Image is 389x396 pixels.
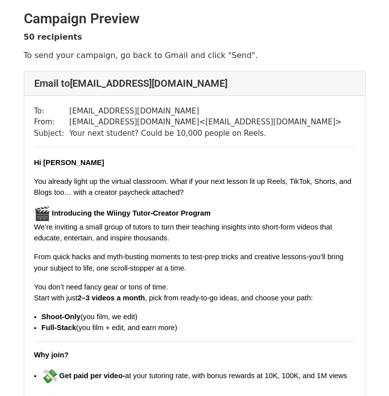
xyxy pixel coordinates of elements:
span: We’re inviting a small group of tutors to turn their teaching insights into short-form videos tha... [34,223,333,242]
span: 2–3 videos a month [77,294,145,302]
td: [EMAIL_ADDRESS][DOMAIN_NAME] < [EMAIL_ADDRESS][DOMAIN_NAME] > [69,116,342,128]
span: (you film, we edit) [80,313,137,321]
span: Full-Stack [42,324,76,332]
td: From: [34,116,69,128]
span: Start with just [34,294,78,302]
span: , pick from ready-to-go ideas, and choose your path: [145,294,313,302]
span: From quick hacks and myth-busting moments to test-prep tricks and creative lessons-you’ll bring y... [34,253,344,272]
h4: Email to [EMAIL_ADDRESS][DOMAIN_NAME] [34,77,355,89]
span: You don’t need fancy gear or tons of time. [34,283,168,291]
img: 💸 [42,368,57,384]
td: To: [34,106,69,117]
span: Why join? [34,351,69,359]
img: 🎬 [34,206,50,222]
span: Get paid per video- [59,372,125,380]
span: Hi [PERSON_NAME] [34,159,105,167]
span: Introducing the Wiingy Tutor-Creator Program [52,209,211,217]
span: (you film + edit, and earn more) [76,324,177,332]
td: [EMAIL_ADDRESS][DOMAIN_NAME] [69,106,342,117]
p: To send your campaign, go back to Gmail and click "Send". [24,50,366,60]
h2: Campaign Preview [24,10,366,27]
td: Your next student? Could be 10,000 people on Reels. [69,128,342,139]
strong: 50 recipients [24,32,82,42]
span: You already light up the virtual classroom. What if your next lesson lit up Reels, TikTok, Shorts... [34,177,352,196]
td: Subject: [34,128,69,139]
span: Shoot-Only [42,313,81,321]
span: at your tutoring rate, with bonus rewards at 10K, 100K, and 1M views [125,372,347,380]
